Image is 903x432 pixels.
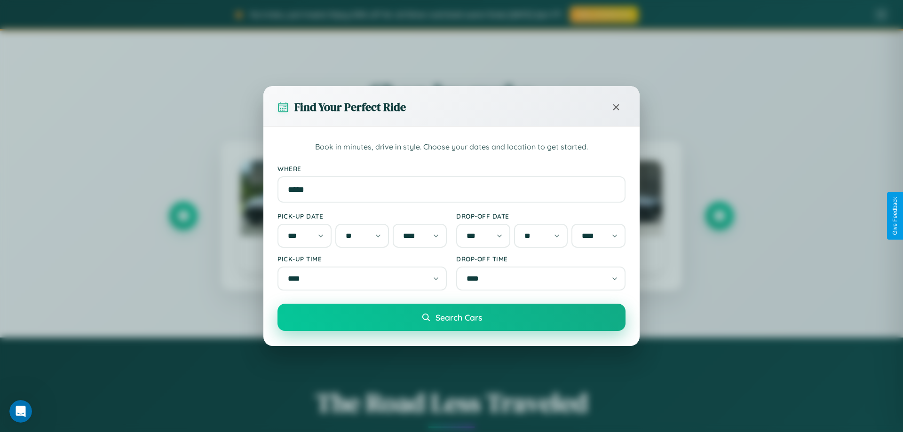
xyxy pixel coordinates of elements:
[277,255,447,263] label: Pick-up Time
[277,165,626,173] label: Where
[277,212,447,220] label: Pick-up Date
[456,255,626,263] label: Drop-off Time
[277,304,626,331] button: Search Cars
[294,99,406,115] h3: Find Your Perfect Ride
[456,212,626,220] label: Drop-off Date
[436,312,482,322] span: Search Cars
[277,141,626,153] p: Book in minutes, drive in style. Choose your dates and location to get started.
